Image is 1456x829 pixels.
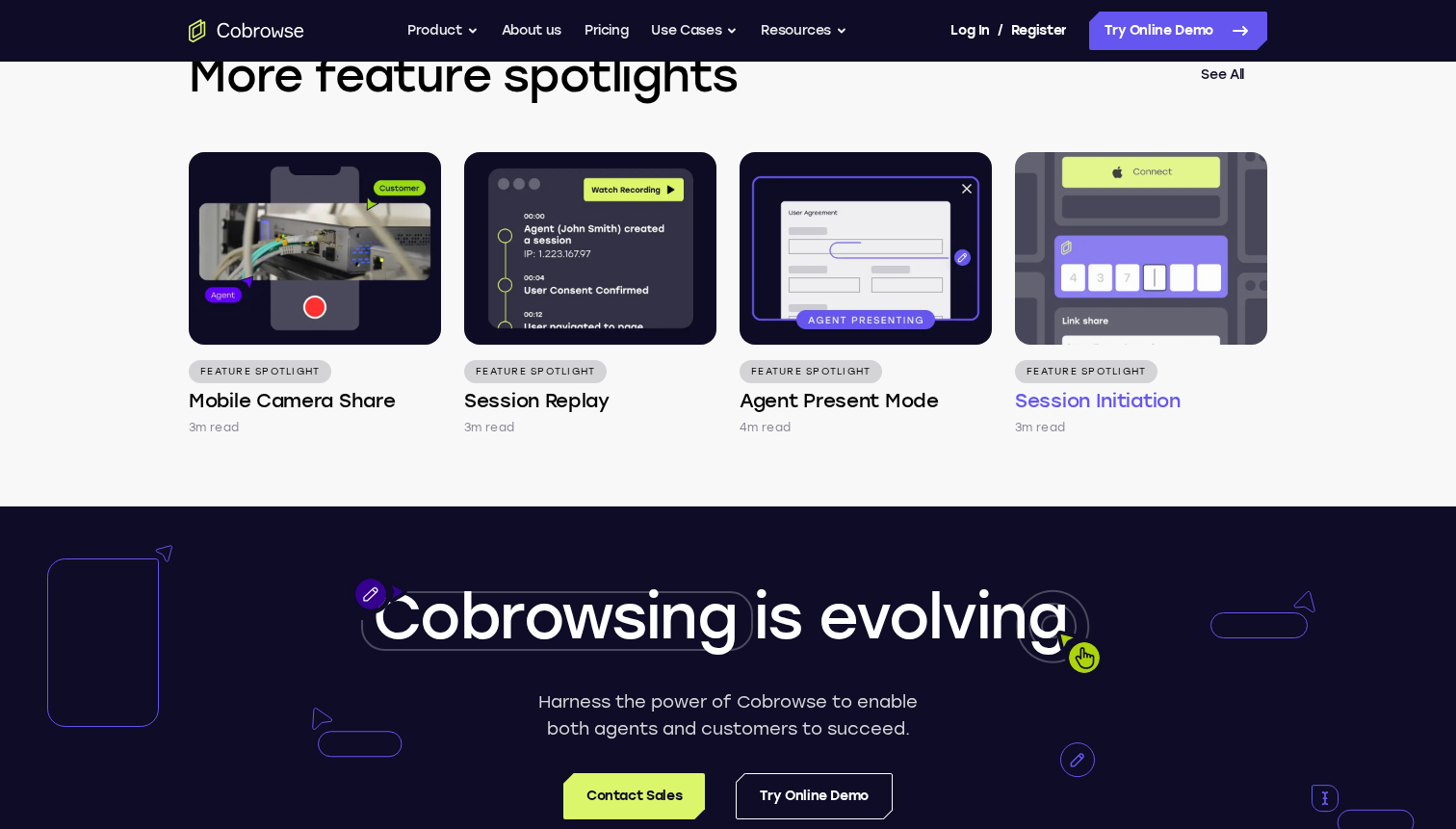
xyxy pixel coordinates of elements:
p: 3m read [1015,418,1065,437]
span: Cobrowsing [373,580,737,654]
p: 3m read [189,418,239,437]
p: 3m read [464,418,514,437]
a: Try Online Demo [736,773,893,819]
a: Register [1011,12,1067,50]
h4: Session Initiation [1015,387,1181,414]
img: Agent Present Mode [740,152,992,345]
a: Feature Spotlight Session Replay 3m read [464,152,716,437]
a: Log In [950,12,989,50]
p: Harness the power of Cobrowse to enable both agents and customers to succeed. [532,688,925,742]
a: Feature Spotlight Agent Present Mode 4m read [740,152,992,437]
span: evolving [819,580,1067,654]
a: Feature Spotlight Session Initiation 3m read [1015,152,1267,437]
p: Feature Spotlight [464,360,607,383]
h4: Mobile Camera Share [189,387,395,414]
button: Use Cases [651,12,738,50]
a: Try Online Demo [1089,12,1267,50]
a: See All [1178,52,1267,98]
p: Feature Spotlight [1015,360,1157,383]
button: Product [407,12,479,50]
a: About us [502,12,561,50]
p: Feature Spotlight [189,360,331,383]
h3: More feature spotlights [189,44,1178,106]
img: Session Initiation [1015,152,1267,345]
a: Go to the home page [189,19,304,42]
span: / [998,19,1003,42]
p: 4m read [740,418,791,437]
h4: Agent Present Mode [740,387,939,414]
button: Resources [761,12,847,50]
img: Mobile Camera Share [189,152,441,345]
h4: Session Replay [464,387,610,414]
a: Pricing [585,12,629,50]
p: Feature Spotlight [740,360,882,383]
img: Session Replay [464,152,716,345]
a: Feature Spotlight Mobile Camera Share 3m read [189,152,441,437]
a: Contact Sales [563,773,705,819]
